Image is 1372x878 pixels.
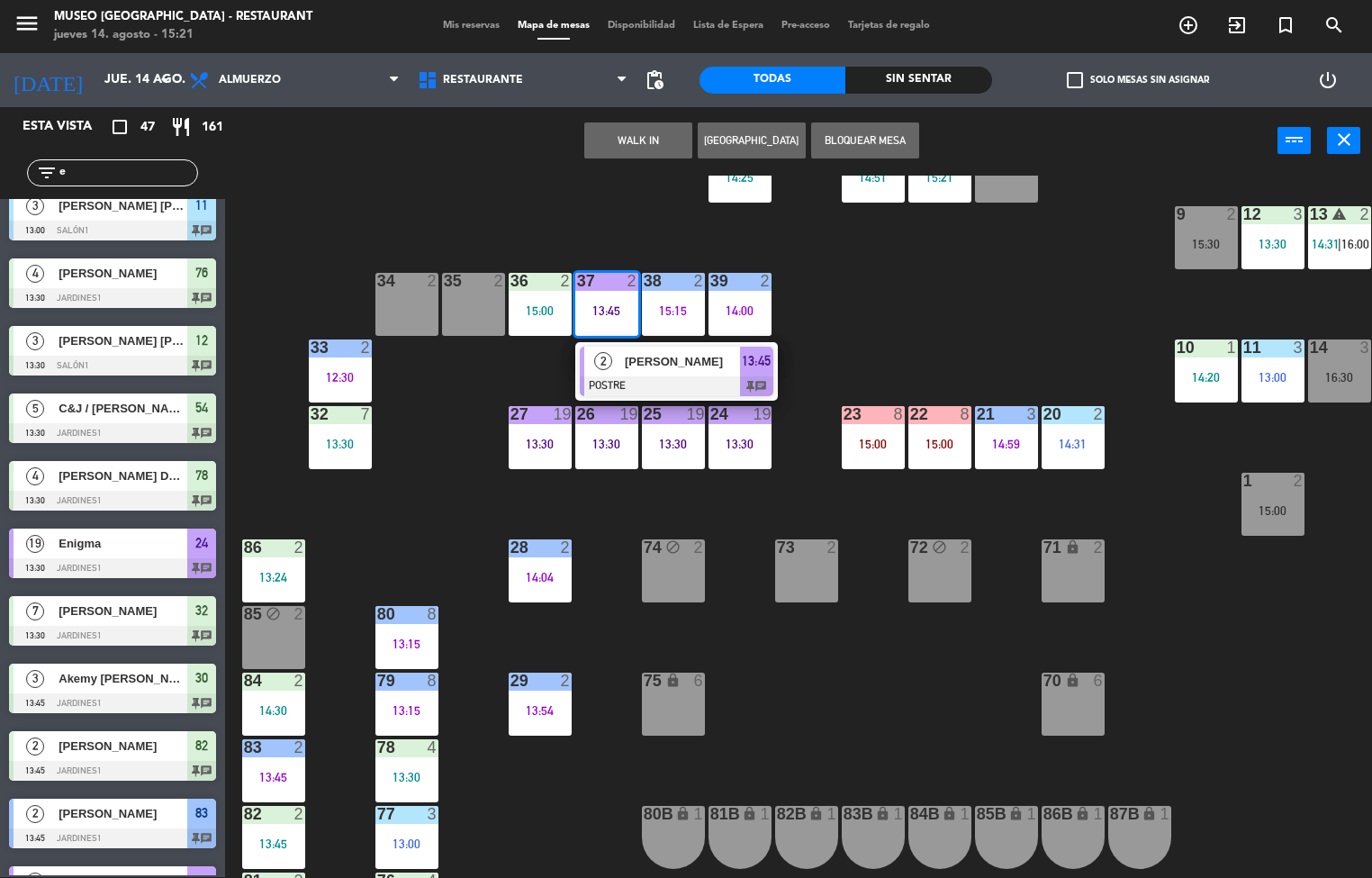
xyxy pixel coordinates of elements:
button: menu [14,10,41,43]
button: WALK IN [584,122,692,158]
span: Tarjetas de regalo [839,21,939,31]
span: 30 [195,667,208,689]
div: 72 [910,539,911,556]
div: 13:00 [375,837,438,850]
span: [PERSON_NAME] [59,737,187,756]
div: 11 [1243,339,1244,356]
div: 14:51 [842,171,905,184]
div: 82B [777,806,778,822]
span: [PERSON_NAME] [59,264,187,283]
span: Disponibilidad [599,21,684,31]
div: 6 [1093,673,1104,689]
div: 27 [510,406,511,422]
div: 15:15 [642,304,705,317]
div: 13:00 [1241,371,1304,384]
span: Lista de Espera [684,21,772,31]
div: 2 [560,273,571,289]
div: 10 [1177,339,1178,356]
span: [PERSON_NAME] [PERSON_NAME] [59,331,187,350]
i: block [932,539,947,555]
div: 19 [553,406,571,422]
div: 4 [427,739,438,756]
span: [PERSON_NAME] [59,804,187,823]
span: pending_actions [644,69,665,91]
div: 75 [644,673,645,689]
div: 14:20 [1175,371,1238,384]
div: 86B [1043,806,1044,822]
span: | [1338,237,1341,251]
div: 77 [377,806,378,822]
div: 73 [777,539,778,556]
button: power_input [1277,127,1311,154]
span: 2 [594,352,612,370]
span: 14:31 [1312,237,1340,251]
i: warning [1331,206,1347,222]
span: 83 [195,802,208,824]
div: 9 [1177,206,1178,222]
div: 32 [311,406,311,422]
div: 85B [977,806,978,822]
input: Filtrar por nombre... [58,163,197,183]
span: C&J / [PERSON_NAME] X 4 [59,399,187,418]
button: [GEOGRAPHIC_DATA] [698,122,806,158]
div: 3 [1293,339,1304,356]
div: 28 [510,539,511,556]
div: 2 [560,539,571,556]
div: 2 [1093,406,1104,422]
div: 2 [360,339,371,356]
div: 2 [1226,206,1237,222]
span: 19 [26,535,44,553]
div: 15:30 [1175,238,1238,250]
span: 4 [26,265,44,283]
span: Mis reservas [434,21,509,31]
span: 3 [26,197,44,215]
button: close [1327,127,1360,154]
div: 14 [1310,339,1311,356]
div: 21 [977,406,978,422]
div: 14:00 [709,304,772,317]
div: 2 [1293,473,1304,489]
div: 13:30 [375,771,438,783]
span: 11 [195,195,208,216]
div: 14:25 [709,171,772,184]
div: 1 [1026,806,1037,822]
div: 2 [493,273,504,289]
div: 86 [244,539,245,556]
i: block [266,606,281,621]
div: 85 [244,606,245,622]
div: 1 [960,806,970,822]
span: 2 [26,805,44,823]
div: 3 [1293,206,1304,222]
i: lock [1008,806,1024,821]
div: 8 [427,606,438,622]
div: 3 [1026,406,1037,422]
i: exit_to_app [1226,14,1248,36]
div: 33 [311,339,311,356]
span: 7 [26,602,44,620]
span: 47 [140,117,155,138]
div: 25 [644,406,645,422]
div: 1 [1243,473,1244,489]
div: 29 [510,673,511,689]
div: 23 [844,406,844,422]
div: 2 [293,806,304,822]
i: block [665,539,681,555]
i: lock [665,673,681,688]
div: 20 [1043,406,1044,422]
div: Sin sentar [845,67,991,94]
i: restaurant [170,116,192,138]
div: 38 [644,273,645,289]
div: 15:00 [509,304,572,317]
div: Museo [GEOGRAPHIC_DATA] - Restaurant [54,8,312,26]
div: 2 [693,539,704,556]
span: [PERSON_NAME] [PERSON_NAME] [59,196,187,215]
div: 13:30 [709,438,772,450]
div: 2 [693,273,704,289]
span: 3 [26,332,44,350]
div: 84B [910,806,911,822]
div: 1 [826,806,837,822]
div: 80 [377,606,378,622]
